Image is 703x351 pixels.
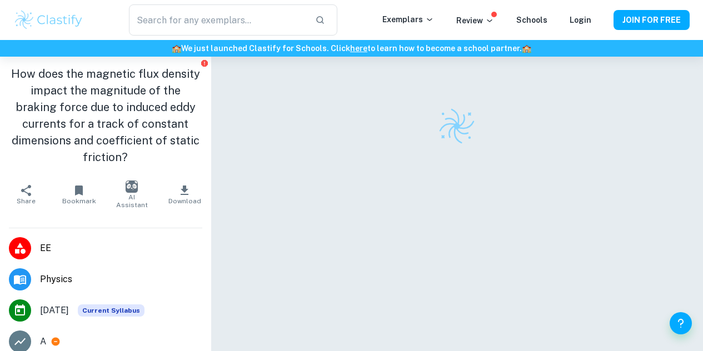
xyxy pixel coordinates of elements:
[53,179,106,210] button: Bookmark
[670,312,692,334] button: Help and Feedback
[9,66,202,166] h1: How does the magnetic flux density impact the magnitude of the braking force due to induced eddy ...
[172,44,181,53] span: 🏫
[106,179,158,210] button: AI Assistant
[78,304,144,317] div: This exemplar is based on the current syllabus. Feel free to refer to it for inspiration/ideas wh...
[126,180,138,193] img: AI Assistant
[40,335,46,348] p: A
[350,44,367,53] a: here
[614,10,690,30] button: JOIN FOR FREE
[570,16,591,24] a: Login
[40,273,202,286] span: Physics
[129,4,307,36] input: Search for any exemplars...
[13,9,84,31] img: Clastify logo
[437,107,476,146] img: Clastify logo
[40,304,69,317] span: [DATE]
[62,197,96,205] span: Bookmark
[2,42,701,54] h6: We just launched Clastify for Schools. Click to learn how to become a school partner.
[112,193,152,209] span: AI Assistant
[158,179,211,210] button: Download
[78,304,144,317] span: Current Syllabus
[382,13,434,26] p: Exemplars
[516,16,547,24] a: Schools
[456,14,494,27] p: Review
[40,242,202,255] span: EE
[17,197,36,205] span: Share
[168,197,201,205] span: Download
[522,44,531,53] span: 🏫
[201,59,209,67] button: Report issue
